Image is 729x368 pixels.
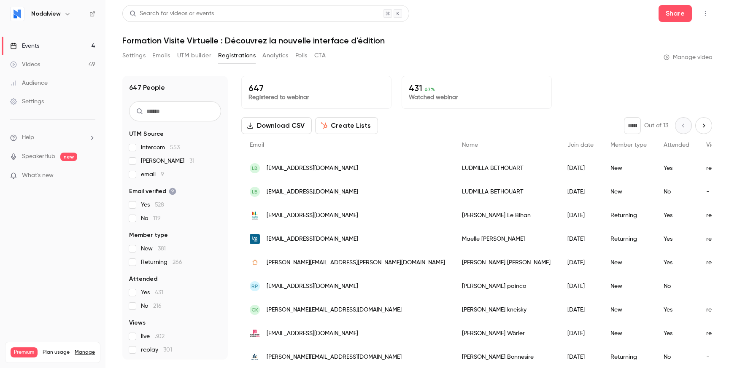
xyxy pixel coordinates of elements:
button: Emails [152,49,170,62]
div: [PERSON_NAME] Le Bihan [454,204,559,227]
a: Manage video [664,53,712,62]
div: [DATE] [559,156,602,180]
div: Yes [655,322,698,345]
div: [DATE] [559,322,602,345]
li: help-dropdown-opener [10,133,95,142]
span: [PERSON_NAME][EMAIL_ADDRESS][DOMAIN_NAME] [267,353,402,362]
img: iadfrance.fr [250,234,260,244]
div: [PERSON_NAME] kneisky [454,298,559,322]
span: 302 [155,333,165,339]
div: Maelle [PERSON_NAME] [454,227,559,251]
span: 431 [155,290,163,295]
span: [PERSON_NAME][EMAIL_ADDRESS][DOMAIN_NAME] [267,306,402,314]
span: Returning [141,258,182,266]
button: Next page [695,117,712,134]
span: What's new [22,171,54,180]
span: 301 [163,347,172,353]
p: 431 [409,83,545,93]
span: [EMAIL_ADDRESS][DOMAIN_NAME] [267,164,358,173]
span: new [60,153,77,161]
span: ck [251,306,258,314]
span: Join date [567,142,594,148]
span: Attended [664,142,689,148]
div: Returning [602,204,655,227]
span: LB [252,188,258,196]
button: Share [659,5,692,22]
span: live [141,332,165,341]
div: Returning [602,227,655,251]
button: Analytics [262,49,289,62]
span: No [141,214,161,223]
div: Yes [655,251,698,274]
button: Create Lists [315,117,378,134]
span: 216 [153,303,162,309]
span: [EMAIL_ADDRESS][DOMAIN_NAME] [267,235,358,244]
span: LB [252,164,258,172]
button: UTM builder [177,49,211,62]
span: Premium [11,347,38,357]
span: 67 % [424,86,435,92]
h1: Formation Visite Virtuelle : Découvrez la nouvelle interface d'édition [122,35,712,46]
p: 647 [248,83,384,93]
img: safti.fr [250,258,260,268]
span: New [141,244,166,253]
span: 553 [170,145,180,150]
span: Name [462,142,478,148]
span: Views [706,142,722,148]
span: Email [250,142,264,148]
a: Manage [75,349,95,356]
div: [PERSON_NAME] [PERSON_NAME] [454,251,559,274]
span: 9 [161,172,164,177]
span: No [141,302,162,310]
div: [DATE] [559,251,602,274]
div: Yes [655,227,698,251]
span: Email verified [129,187,176,196]
button: Download CSV [241,117,312,134]
div: [DATE] [559,180,602,204]
span: 119 [153,215,161,221]
span: Member type [610,142,647,148]
span: email [141,170,164,179]
span: replay [141,346,172,354]
div: Yes [655,156,698,180]
div: Audience [10,79,48,87]
div: Settings [10,97,44,106]
div: New [602,322,655,345]
span: intercom [141,143,180,152]
span: [EMAIL_ADDRESS][DOMAIN_NAME] [267,211,358,220]
div: Search for videos or events [130,9,214,18]
img: reim.immo [250,352,260,362]
span: [PERSON_NAME][EMAIL_ADDRESS][PERSON_NAME][DOMAIN_NAME] [267,258,445,267]
img: Nodalview [11,7,24,21]
span: 528 [155,202,164,208]
div: No [655,274,698,298]
div: Yes [655,204,698,227]
div: [DATE] [559,227,602,251]
span: Member type [129,231,168,239]
h6: Nodalview [31,10,61,18]
span: Plan usage [43,349,70,356]
span: 31 [189,158,194,164]
div: LUDMILLA BETHOUART [454,156,559,180]
div: Yes [655,298,698,322]
span: Yes [141,288,163,297]
p: Watched webinar [409,93,545,102]
div: [DATE] [559,204,602,227]
p: Out of 13 [644,121,668,130]
span: rp [251,282,258,290]
span: [EMAIL_ADDRESS][DOMAIN_NAME] [267,188,358,196]
div: New [602,251,655,274]
iframe: Noticeable Trigger [85,172,95,180]
button: Registrations [218,49,256,62]
div: [DATE] [559,274,602,298]
div: Events [10,42,39,50]
span: [EMAIL_ADDRESS][DOMAIN_NAME] [267,282,358,291]
div: Videos [10,60,40,69]
div: New [602,156,655,180]
div: [PERSON_NAME] painco [454,274,559,298]
div: [DATE] [559,298,602,322]
a: SpeakerHub [22,152,55,161]
span: 266 [173,259,182,265]
div: New [602,298,655,322]
img: squarehabitat.fr [250,210,260,220]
